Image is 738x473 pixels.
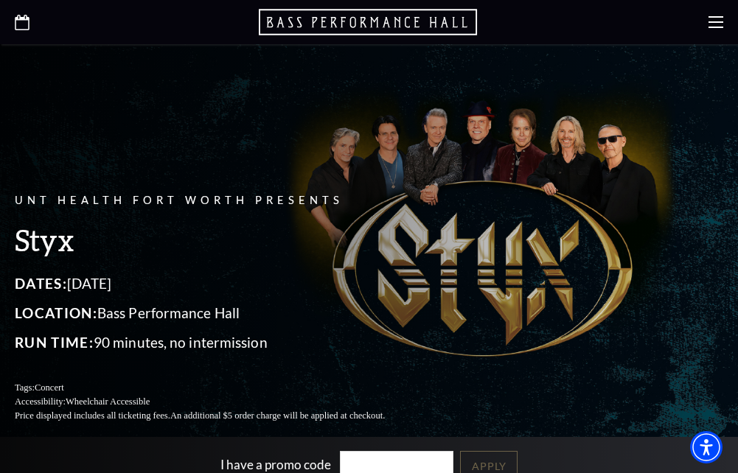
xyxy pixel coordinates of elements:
a: Open this option [15,15,29,30]
span: Wheelchair Accessible [66,396,150,407]
span: Dates: [15,275,67,292]
p: Accessibility: [15,395,420,409]
p: [DATE] [15,272,420,295]
div: Accessibility Menu [690,431,723,463]
p: 90 minutes, no intermission [15,331,420,354]
p: Price displayed includes all ticketing fees. [15,409,420,423]
h3: Styx [15,221,420,259]
span: An additional $5 order charge will be applied at checkout. [170,410,385,421]
span: Location: [15,304,97,321]
span: Run Time: [15,334,94,351]
p: Bass Performance Hall [15,301,420,325]
p: Tags: [15,381,420,395]
p: UNT Health Fort Worth Presents [15,192,420,210]
label: I have a promo code [220,457,331,472]
a: Open this option [259,7,480,37]
span: Concert [35,382,64,393]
